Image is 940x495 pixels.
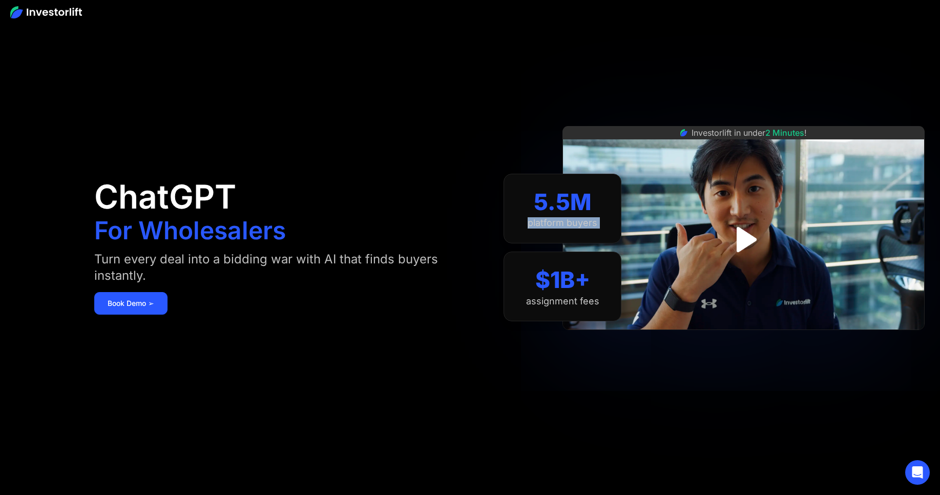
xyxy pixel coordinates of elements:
[535,266,590,294] div: $1B+
[721,217,766,262] a: open lightbox
[765,128,804,138] span: 2 Minutes
[94,218,286,243] h1: For Wholesalers
[692,127,807,139] div: Investorlift in under !
[94,180,236,213] h1: ChatGPT
[526,296,599,307] div: assignment fees
[94,292,168,315] a: Book Demo ➢
[528,217,597,229] div: platform buyers
[667,335,821,347] iframe: Customer reviews powered by Trustpilot
[534,189,592,216] div: 5.5M
[94,251,448,284] div: Turn every deal into a bidding war with AI that finds buyers instantly.
[905,460,930,485] div: Open Intercom Messenger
